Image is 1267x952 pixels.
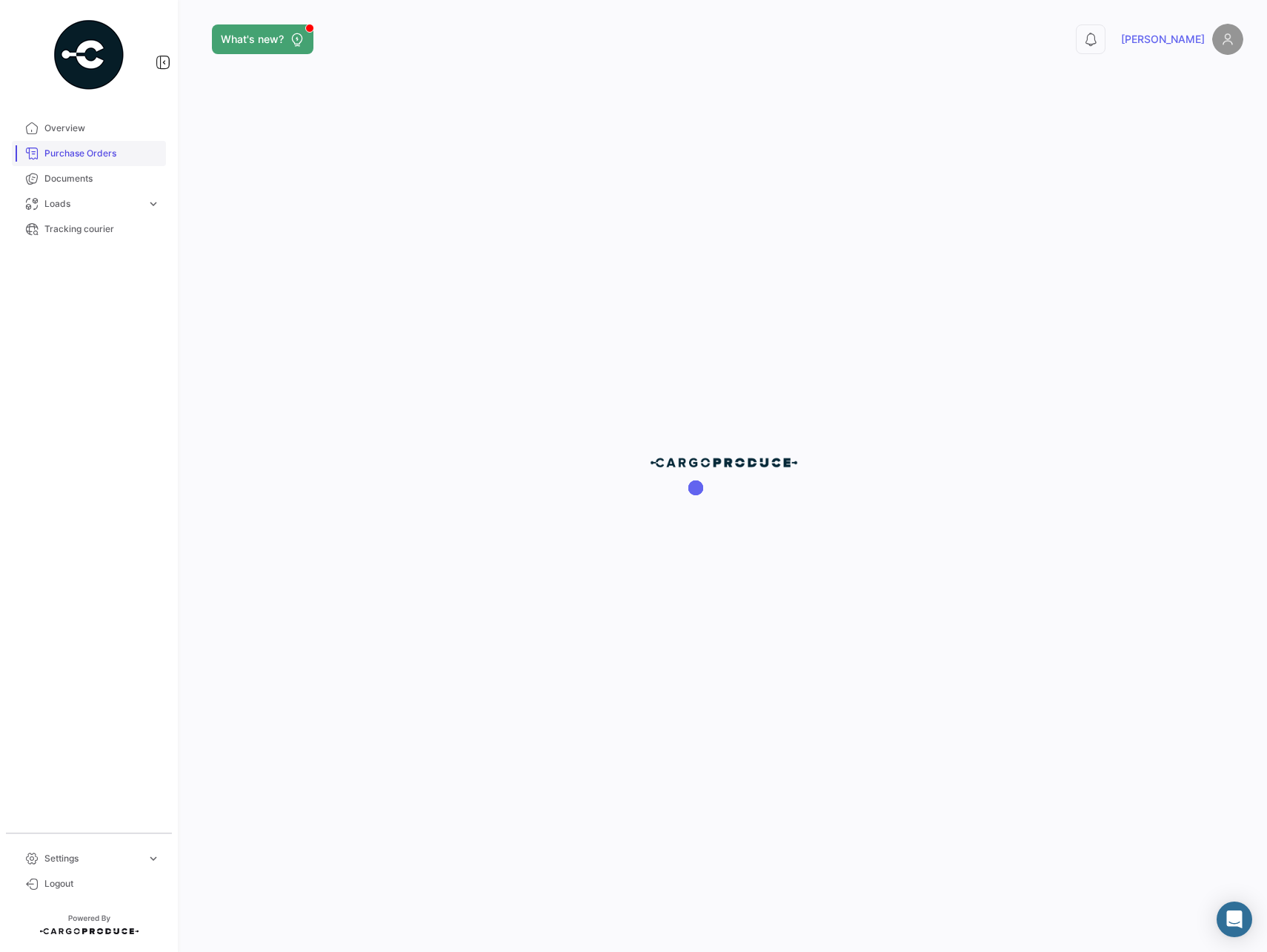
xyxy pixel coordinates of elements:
[44,172,160,185] span: Documents
[44,877,160,890] span: Logout
[650,457,798,469] img: cp-blue.png
[1217,902,1252,937] div: Abrir Intercom Messenger
[147,852,160,865] span: expand_more
[147,197,160,211] span: expand_more
[12,216,166,242] a: Tracking courier
[44,222,160,236] span: Tracking courier
[44,122,160,135] span: Overview
[52,18,126,92] img: powered-by.png
[44,852,141,865] span: Settings
[44,147,160,160] span: Purchase Orders
[12,141,166,166] a: Purchase Orders
[12,116,166,141] a: Overview
[12,166,166,191] a: Documents
[44,197,141,211] span: Loads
